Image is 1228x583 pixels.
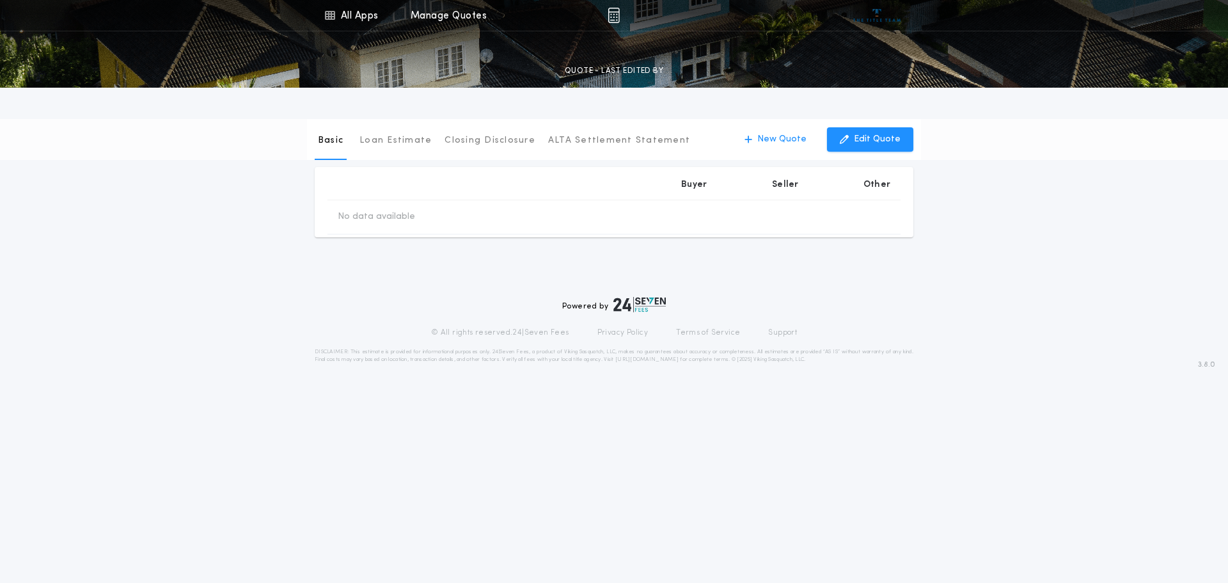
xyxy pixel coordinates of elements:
[608,8,620,23] img: img
[431,328,569,338] p: © All rights reserved. 24|Seven Fees
[772,179,799,191] p: Seller
[827,127,913,152] button: Edit Quote
[445,134,535,147] p: Closing Disclosure
[597,328,649,338] a: Privacy Policy
[681,179,707,191] p: Buyer
[548,134,690,147] p: ALTA Settlement Statement
[315,348,913,363] p: DISCLAIMER: This estimate is provided for informational purposes only. 24|Seven Fees, a product o...
[854,133,901,146] p: Edit Quote
[676,328,740,338] a: Terms of Service
[757,133,807,146] p: New Quote
[863,179,890,191] p: Other
[327,200,425,234] td: No data available
[359,134,432,147] p: Loan Estimate
[565,65,663,77] p: QUOTE - LAST EDITED BY
[613,297,666,312] img: logo
[732,127,819,152] button: New Quote
[562,297,666,312] div: Powered by
[615,357,679,362] a: [URL][DOMAIN_NAME]
[1198,359,1215,371] span: 3.8.0
[318,134,343,147] p: Basic
[768,328,797,338] a: Support
[853,9,901,22] img: vs-icon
